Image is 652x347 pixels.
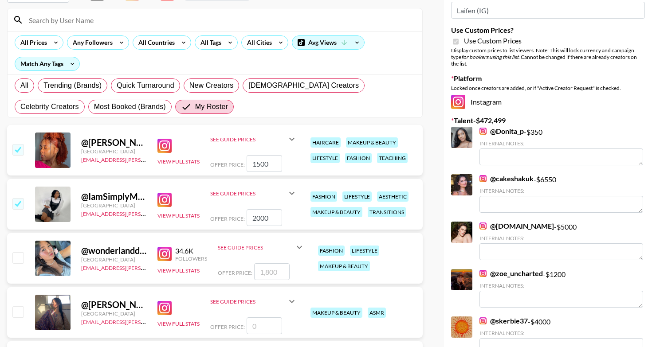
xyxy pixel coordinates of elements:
[310,153,340,163] div: lifestyle
[479,174,534,183] a: @cakeshakuk
[350,246,379,256] div: lifestyle
[157,193,172,207] img: Instagram
[81,155,212,163] a: [EMAIL_ADDRESS][PERSON_NAME][DOMAIN_NAME]
[248,80,359,91] span: [DEMOGRAPHIC_DATA] Creators
[210,161,245,168] span: Offer Price:
[310,308,362,318] div: makeup & beauty
[342,191,372,202] div: lifestyle
[479,269,543,278] a: @zoe_uncharted
[479,175,487,182] img: Instagram
[479,282,643,289] div: Internal Notes:
[157,158,200,165] button: View Full Stats
[310,137,341,148] div: haircare
[451,95,465,109] img: Instagram
[175,246,207,255] div: 34.6K
[292,36,364,49] div: Avg Views
[479,127,643,165] div: - $ 350
[451,47,645,67] div: Display custom prices to list viewers. Note: This will lock currency and campaign type . Cannot b...
[479,127,524,136] a: @Donita_p
[94,101,166,112] span: Most Booked (Brands)
[20,80,28,91] span: All
[15,36,49,49] div: All Prices
[20,101,79,112] span: Celebrity Creators
[464,36,522,45] span: Use Custom Prices
[189,80,234,91] span: New Creators
[451,116,645,125] label: Talent - $ 472,499
[479,317,487,324] img: Instagram
[218,237,305,258] div: See Guide Prices
[133,36,177,49] div: All Countries
[157,301,172,315] img: Instagram
[81,299,147,310] div: @ [PERSON_NAME]
[210,136,287,143] div: See Guide Prices
[210,215,245,222] span: Offer Price:
[479,270,487,277] img: Instagram
[479,140,643,147] div: Internal Notes:
[451,85,645,91] div: Locked once creators are added, or if "Active Creator Request" is checked.
[479,187,643,194] div: Internal Notes:
[368,207,406,217] div: transitions
[157,267,200,274] button: View Full Stats
[210,324,245,330] span: Offer Price:
[377,153,408,163] div: teaching
[81,148,147,155] div: [GEOGRAPHIC_DATA]
[451,95,645,109] div: Instagram
[157,247,172,261] img: Instagram
[210,129,297,150] div: See Guide Prices
[24,13,417,27] input: Search by User Name
[81,263,212,271] a: [EMAIL_ADDRESS][PERSON_NAME][DOMAIN_NAME]
[210,190,287,197] div: See Guide Prices
[479,235,643,242] div: Internal Notes:
[479,174,643,213] div: - $ 6550
[461,54,518,60] em: for bookers using this list
[345,153,372,163] div: fashion
[377,191,408,202] div: aesthetic
[67,36,114,49] div: Any Followers
[218,269,252,276] span: Offer Price:
[210,298,287,305] div: See Guide Prices
[81,256,147,263] div: [GEOGRAPHIC_DATA]
[195,36,223,49] div: All Tags
[81,209,212,217] a: [EMAIL_ADDRESS][PERSON_NAME][DOMAIN_NAME]
[81,191,147,202] div: @ IamSimplyMorgan
[81,202,147,209] div: [GEOGRAPHIC_DATA]
[195,101,228,112] span: My Roster
[81,137,147,148] div: @ [PERSON_NAME].miaaa
[15,57,79,70] div: Match Any Tags
[479,222,643,260] div: - $ 5000
[451,74,645,83] label: Platform
[157,212,200,219] button: View Full Stats
[318,261,370,271] div: makeup & beauty
[479,222,487,230] img: Instagram
[479,222,554,230] a: @[DOMAIN_NAME]
[254,263,290,280] input: 1,800
[479,128,487,135] img: Instagram
[310,191,337,202] div: fashion
[247,209,282,226] input: 0
[247,317,282,334] input: 0
[117,80,174,91] span: Quick Turnaround
[368,308,386,318] div: asmr
[242,36,274,49] div: All Cities
[210,291,297,312] div: See Guide Prices
[175,255,207,262] div: Followers
[157,320,200,327] button: View Full Stats
[218,244,294,251] div: See Guide Prices
[451,26,645,35] label: Use Custom Prices?
[81,317,212,325] a: [EMAIL_ADDRESS][PERSON_NAME][DOMAIN_NAME]
[81,310,147,317] div: [GEOGRAPHIC_DATA]
[210,183,297,204] div: See Guide Prices
[157,139,172,153] img: Instagram
[318,246,345,256] div: fashion
[43,80,102,91] span: Trending (Brands)
[247,155,282,172] input: 0
[479,269,643,308] div: - $ 1200
[310,207,362,217] div: makeup & beauty
[346,137,398,148] div: makeup & beauty
[479,316,528,325] a: @skerbie37
[81,245,147,256] div: @ wonderlanddiaryy
[479,330,643,336] div: Internal Notes:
